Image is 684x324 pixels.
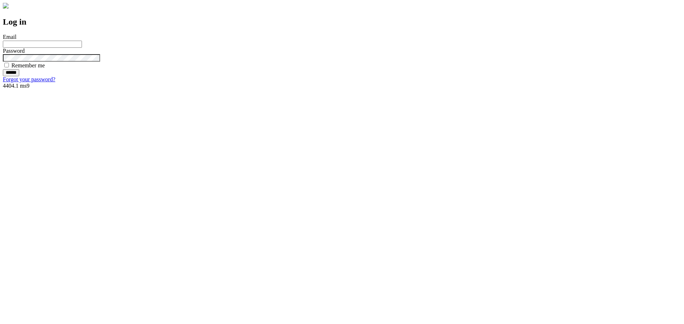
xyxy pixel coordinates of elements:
h2: Log in [3,17,681,27]
label: Remember me [11,62,45,68]
span: ms [20,83,27,89]
span: 4404.1 [3,83,19,89]
label: Email [3,34,16,40]
a: Forgot your password? [3,76,55,82]
label: Password [3,48,25,54]
img: logo-4e3dc11c47720685a147b03b5a06dd966a58ff35d612b21f08c02c0306f2b779.png [3,3,9,9]
span: 9 [27,83,30,89]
